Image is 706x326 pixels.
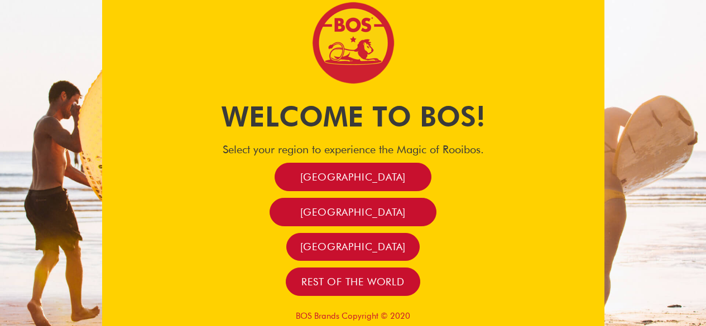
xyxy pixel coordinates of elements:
h4: Select your region to experience the Magic of Rooibos. [102,143,604,156]
span: Rest of the world [301,275,405,288]
span: [GEOGRAPHIC_DATA] [300,206,406,218]
a: [GEOGRAPHIC_DATA] [275,163,432,191]
a: [GEOGRAPHIC_DATA] [286,233,419,261]
p: BOS Brands Copyright © 2020 [102,311,604,321]
span: [GEOGRAPHIC_DATA] [300,240,406,253]
span: [GEOGRAPHIC_DATA] [300,171,406,183]
img: Bos Brands [311,1,395,85]
a: [GEOGRAPHIC_DATA] [270,198,437,226]
h1: Welcome to BOS! [102,97,604,136]
a: Rest of the world [286,267,420,296]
